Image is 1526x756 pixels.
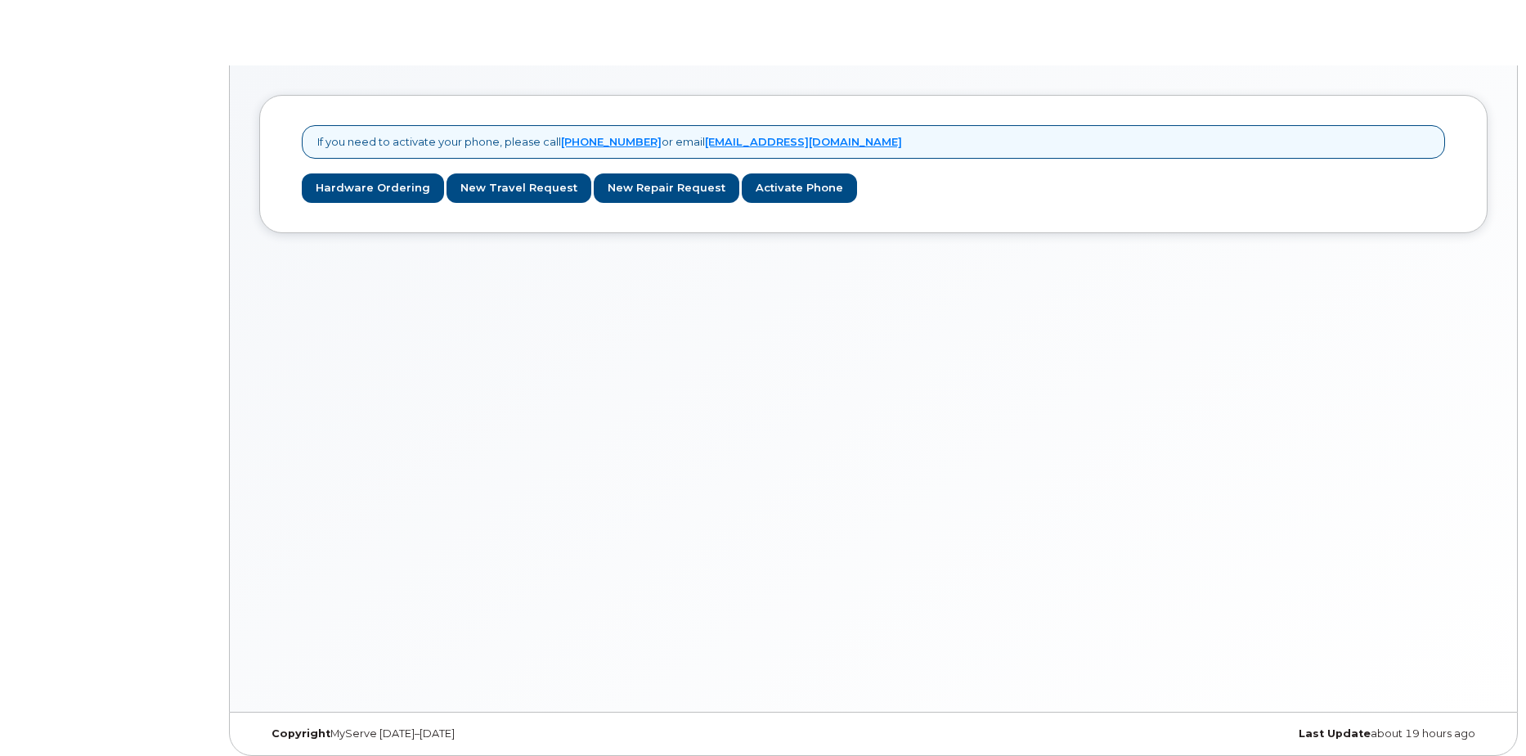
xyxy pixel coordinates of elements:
a: Activate Phone [742,173,857,204]
div: about 19 hours ago [1078,727,1488,740]
div: MyServe [DATE]–[DATE] [259,727,669,740]
p: If you need to activate your phone, please call or email [317,134,902,150]
a: Hardware Ordering [302,173,444,204]
strong: Copyright [272,727,330,740]
a: New Repair Request [594,173,739,204]
a: New Travel Request [447,173,591,204]
strong: Last Update [1299,727,1371,740]
a: [PHONE_NUMBER] [561,135,662,148]
a: [EMAIL_ADDRESS][DOMAIN_NAME] [705,135,902,148]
